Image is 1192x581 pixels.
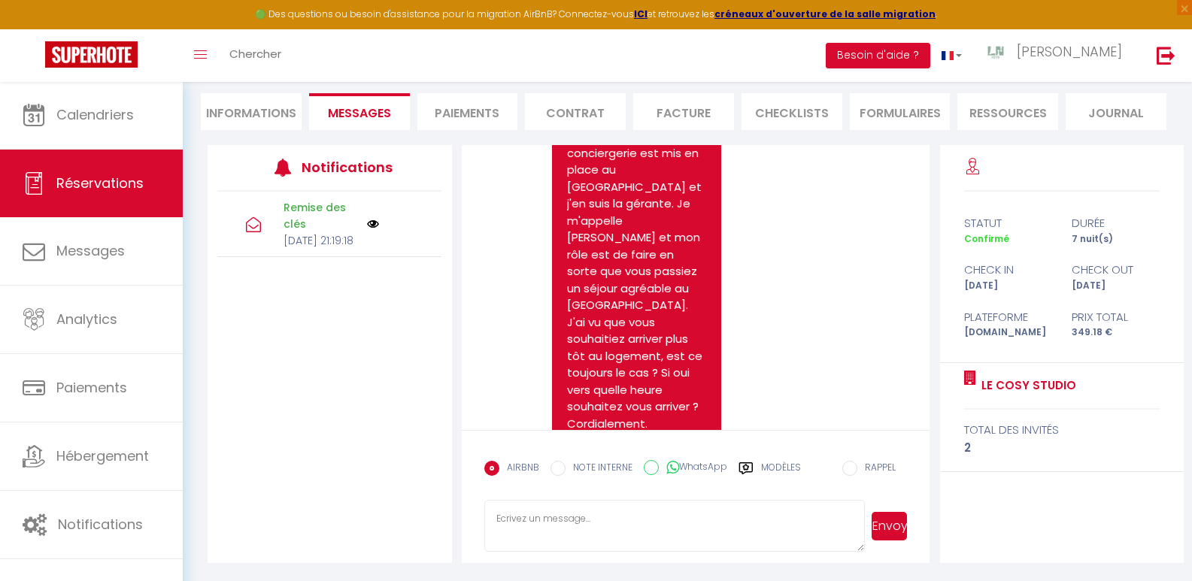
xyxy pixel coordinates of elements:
[567,111,706,449] pre: Bonjour Zineb, Un nouveau service de conciergerie est mis en place au [GEOGRAPHIC_DATA] et j'en s...
[56,378,127,397] span: Paiements
[12,6,57,51] button: Ouvrir le widget de chat LiveChat
[826,43,930,68] button: Besoin d'aide ?
[56,446,149,465] span: Hébergement
[56,105,134,124] span: Calendriers
[1062,279,1169,293] div: [DATE]
[954,214,1062,232] div: statut
[1062,214,1169,232] div: durée
[1062,232,1169,247] div: 7 nuit(s)
[714,8,936,20] a: créneaux d'ouverture de la salle migration
[659,460,727,477] label: WhatsApp
[328,104,391,122] span: Messages
[525,93,626,130] li: Contrat
[633,93,734,130] li: Facture
[634,8,648,20] a: ICI
[367,218,379,230] img: NO IMAGE
[954,279,1062,293] div: [DATE]
[284,199,357,232] p: Remise des clés
[964,439,1160,457] div: 2
[201,93,302,130] li: Informations
[973,29,1141,82] a: ... [PERSON_NAME]
[954,325,1062,340] div: [DOMAIN_NAME]
[417,93,518,130] li: Paiements
[1062,261,1169,279] div: check out
[1066,93,1166,130] li: Journal
[302,150,395,184] h3: Notifications
[56,310,117,328] span: Analytics
[976,377,1076,395] a: Le Cosy Studio
[1062,325,1169,340] div: 349.18 €
[56,174,144,192] span: Réservations
[964,421,1160,439] div: total des invités
[566,461,632,477] label: NOTE INTERNE
[218,29,293,82] a: Chercher
[954,308,1062,326] div: Plateforme
[284,232,357,249] p: [DATE] 21:19:18
[742,93,842,130] li: CHECKLISTS
[850,93,951,130] li: FORMULAIRES
[56,241,125,260] span: Messages
[857,461,896,477] label: RAPPEL
[499,461,539,477] label: AIRBNB
[872,512,908,540] button: Envoyer
[957,93,1058,130] li: Ressources
[58,515,143,534] span: Notifications
[954,261,1062,279] div: check in
[1017,42,1122,61] span: [PERSON_NAME]
[1062,308,1169,326] div: Prix total
[45,41,138,68] img: Super Booking
[229,46,281,62] span: Chercher
[984,44,1007,60] img: ...
[1157,46,1175,65] img: logout
[964,232,1009,245] span: Confirmé
[761,461,801,487] label: Modèles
